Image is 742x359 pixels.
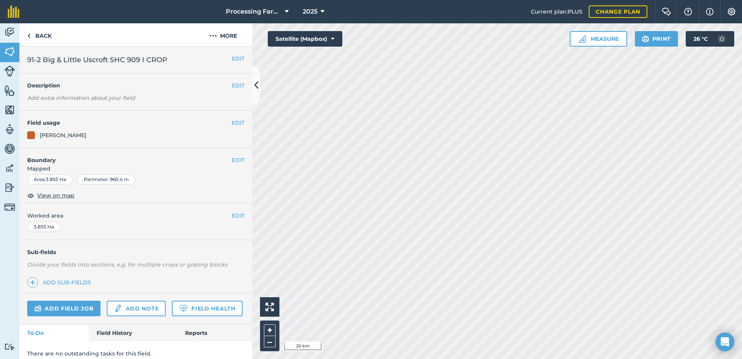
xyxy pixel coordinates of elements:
button: Satellite (Mapbox) [268,31,342,47]
img: Ruler icon [578,35,586,43]
button: EDIT [232,211,244,220]
img: svg+xml;base64,PD94bWwgdmVyc2lvbj0iMS4wIiBlbmNvZGluZz0idXRmLTgiPz4KPCEtLSBHZW5lcmF0b3I6IEFkb2JlIE... [4,343,15,350]
img: svg+xml;base64,PHN2ZyB4bWxucz0iaHR0cDovL3d3dy53My5vcmcvMjAwMC9zdmciIHdpZHRoPSIxNyIgaGVpZ2h0PSIxNy... [706,7,714,16]
a: Change plan [589,5,647,18]
img: fieldmargin Logo [8,5,19,18]
h4: Sub-fields [19,248,252,256]
img: svg+xml;base64,PHN2ZyB4bWxucz0iaHR0cDovL3d3dy53My5vcmcvMjAwMC9zdmciIHdpZHRoPSIxNCIgaGVpZ2h0PSIyNC... [30,278,35,287]
button: Print [635,31,678,47]
button: EDIT [232,156,244,164]
span: Current plan : PLUS [531,7,583,16]
button: 26 °C [686,31,734,47]
em: Divide your fields into sections, e.g. for multiple crops or grazing blocks [27,261,227,268]
span: 91-2 Big & Little Uscroft SHC 909 I CROP [27,54,167,65]
div: Area : 3.855 Ha [27,174,73,185]
img: A question mark icon [683,8,693,16]
img: svg+xml;base64,PD94bWwgdmVyc2lvbj0iMS4wIiBlbmNvZGluZz0idXRmLTgiPz4KPCEtLSBHZW5lcmF0b3I6IEFkb2JlIE... [4,162,15,174]
h4: Description [27,81,244,90]
span: Worked area [27,211,244,220]
img: svg+xml;base64,PHN2ZyB4bWxucz0iaHR0cDovL3d3dy53My5vcmcvMjAwMC9zdmciIHdpZHRoPSIxOSIgaGVpZ2h0PSIyNC... [642,34,649,44]
p: There are no outstanding tasks for this field. [27,349,244,358]
img: Two speech bubbles overlapping with the left bubble in the forefront [662,8,671,16]
span: Mapped [19,164,252,173]
img: svg+xml;base64,PHN2ZyB4bWxucz0iaHR0cDovL3d3dy53My5vcmcvMjAwMC9zdmciIHdpZHRoPSI5IiBoZWlnaHQ9IjI0Ii... [27,31,31,40]
img: svg+xml;base64,PD94bWwgdmVyc2lvbj0iMS4wIiBlbmNvZGluZz0idXRmLTgiPz4KPCEtLSBHZW5lcmF0b3I6IEFkb2JlIE... [34,304,42,313]
button: EDIT [232,81,244,90]
div: [PERSON_NAME] [40,131,87,139]
img: svg+xml;base64,PD94bWwgdmVyc2lvbj0iMS4wIiBlbmNvZGluZz0idXRmLTgiPz4KPCEtLSBHZW5lcmF0b3I6IEFkb2JlIE... [4,202,15,213]
a: Reports [177,324,252,342]
a: To-Do [19,324,89,342]
h4: Boundary [19,148,232,164]
a: Add sub-fields [27,277,94,288]
button: Measure [570,31,627,47]
img: svg+xml;base64,PD94bWwgdmVyc2lvbj0iMS4wIiBlbmNvZGluZz0idXRmLTgiPz4KPCEtLSBHZW5lcmF0b3I6IEFkb2JlIE... [714,31,730,47]
button: EDIT [232,54,244,63]
span: View on map [37,191,75,200]
img: Four arrows, one pointing top left, one top right, one bottom right and the last bottom left [265,303,274,311]
a: Add note [107,301,166,316]
div: Perimeter : 960.4 m [77,174,135,185]
img: svg+xml;base64,PD94bWwgdmVyc2lvbj0iMS4wIiBlbmNvZGluZz0idXRmLTgiPz4KPCEtLSBHZW5lcmF0b3I6IEFkb2JlIE... [4,66,15,77]
button: – [264,336,276,347]
img: A cog icon [727,8,736,16]
img: svg+xml;base64,PHN2ZyB4bWxucz0iaHR0cDovL3d3dy53My5vcmcvMjAwMC9zdmciIHdpZHRoPSI1NiIgaGVpZ2h0PSI2MC... [4,85,15,96]
div: Open Intercom Messenger [716,333,734,351]
img: svg+xml;base64,PD94bWwgdmVyc2lvbj0iMS4wIiBlbmNvZGluZz0idXRmLTgiPz4KPCEtLSBHZW5lcmF0b3I6IEFkb2JlIE... [4,182,15,193]
a: Add field job [27,301,101,316]
button: EDIT [232,119,244,127]
img: svg+xml;base64,PHN2ZyB4bWxucz0iaHR0cDovL3d3dy53My5vcmcvMjAwMC9zdmciIHdpZHRoPSI1NiIgaGVpZ2h0PSI2MC... [4,46,15,58]
a: Back [19,23,59,46]
img: svg+xml;base64,PD94bWwgdmVyc2lvbj0iMS4wIiBlbmNvZGluZz0idXRmLTgiPz4KPCEtLSBHZW5lcmF0b3I6IEFkb2JlIE... [4,143,15,155]
button: + [264,324,276,336]
img: svg+xml;base64,PD94bWwgdmVyc2lvbj0iMS4wIiBlbmNvZGluZz0idXRmLTgiPz4KPCEtLSBHZW5lcmF0b3I6IEFkb2JlIE... [114,304,122,313]
img: svg+xml;base64,PHN2ZyB4bWxucz0iaHR0cDovL3d3dy53My5vcmcvMjAwMC9zdmciIHdpZHRoPSIyMCIgaGVpZ2h0PSIyNC... [209,31,217,40]
img: svg+xml;base64,PD94bWwgdmVyc2lvbj0iMS4wIiBlbmNvZGluZz0idXRmLTgiPz4KPCEtLSBHZW5lcmF0b3I6IEFkb2JlIE... [4,124,15,135]
div: 3.855 Ha [27,222,61,232]
h4: Field usage [27,119,232,127]
a: Field Health [172,301,242,316]
a: Field History [89,324,177,342]
span: Processing Farms [226,7,282,16]
img: svg+xml;base64,PD94bWwgdmVyc2lvbj0iMS4wIiBlbmNvZGluZz0idXRmLTgiPz4KPCEtLSBHZW5lcmF0b3I6IEFkb2JlIE... [4,26,15,38]
span: 2025 [303,7,317,16]
img: svg+xml;base64,PHN2ZyB4bWxucz0iaHR0cDovL3d3dy53My5vcmcvMjAwMC9zdmciIHdpZHRoPSI1NiIgaGVpZ2h0PSI2MC... [4,104,15,116]
button: View on map [27,191,75,200]
span: 26 ° C [693,31,708,47]
em: Add extra information about your field [27,94,135,101]
img: svg+xml;base64,PHN2ZyB4bWxucz0iaHR0cDovL3d3dy53My5vcmcvMjAwMC9zdmciIHdpZHRoPSIxOCIgaGVpZ2h0PSIyNC... [27,191,34,200]
button: More [194,23,252,46]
